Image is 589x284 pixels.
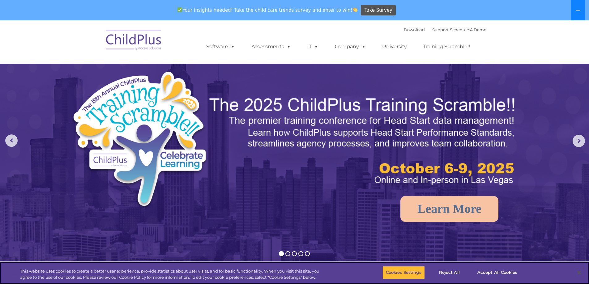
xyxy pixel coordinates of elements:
button: Reject All [430,266,469,279]
a: Training Scramble!! [417,40,476,53]
div: This website uses cookies to create a better user experience, provide statistics about user visit... [20,268,324,280]
a: Schedule A Demo [450,27,486,32]
button: Accept All Cookies [474,266,521,279]
a: IT [301,40,325,53]
img: 👏 [353,7,357,12]
span: Phone number [86,66,112,71]
span: Last name [86,41,105,45]
button: Cookies Settings [382,266,425,279]
a: Learn More [400,196,498,222]
a: Software [200,40,241,53]
img: ChildPlus by Procare Solutions [103,25,165,56]
span: Your insights needed! Take the child care trends survey and enter to win! [175,4,360,16]
a: University [376,40,413,53]
img: ✅ [177,7,182,12]
a: Company [329,40,372,53]
font: | [404,27,486,32]
a: Take Survey [361,5,396,16]
a: Download [404,27,425,32]
button: Close [572,266,586,279]
a: Support [432,27,449,32]
a: Assessments [245,40,297,53]
span: Take Survey [365,5,392,16]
